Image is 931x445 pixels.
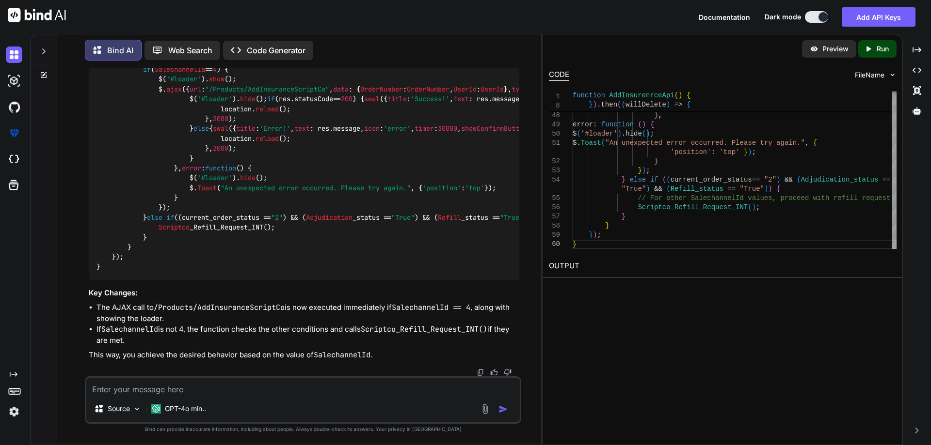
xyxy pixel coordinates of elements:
span: success [573,102,601,110]
div: 56 [549,203,560,212]
span: ( [666,185,670,193]
span: title [387,95,407,104]
span: "An unexpected error occurred. Please try again." [221,184,411,192]
span: ( [797,176,801,184]
span: "An unexpected error occurred. Please try again." [605,139,805,147]
span: $ [573,139,577,147]
div: 54 [549,175,560,184]
span: 8 [549,101,560,110]
div: 50 [549,129,560,138]
div: 58 [549,221,560,230]
span: ) [776,176,780,184]
span: . [597,101,601,108]
img: darkAi-studio [6,73,22,89]
span: 2000 [213,144,228,153]
span: : [593,121,597,128]
span: OrderNumber [407,85,449,93]
span: ( [617,101,621,108]
span: Scriptco [159,223,190,232]
span: } [589,231,593,239]
p: Source [108,404,130,414]
span: hide [240,95,256,104]
span: '#loader' [197,95,232,104]
span: showConfirmButton [461,124,527,133]
span: : [711,148,715,156]
span: 4 [213,65,217,74]
span: function [205,164,236,172]
span: ajax [166,85,182,93]
span: swal [213,124,228,133]
span: "True" [500,213,523,222]
span: "2" [764,176,776,184]
span: ) [752,203,755,211]
span: ; [752,148,755,156]
div: CODE [549,69,569,81]
span: 'error' [384,124,411,133]
span: ( [646,102,650,110]
span: statusCode [294,95,333,104]
img: chevron down [888,71,897,79]
div: 60 [549,240,560,249]
span: . [621,130,625,138]
span: '#loader' [580,130,617,138]
span: Documentation [699,13,750,21]
code: SalechannelId == 4 [392,303,470,312]
span: text [294,124,310,133]
span: '#loader' [197,174,232,183]
code: Scriptco_Refill_Request_INT() [361,324,487,334]
li: If is not 4, the function checks the other conditions and calls if they are met. [96,324,519,346]
span: UserId [453,85,477,93]
span: Dark mode [765,12,801,22]
span: ; [646,167,650,174]
span: "2" [271,213,283,222]
span: url [190,85,201,93]
code: SalechannelId [314,350,370,360]
span: if [267,95,275,104]
span: Adjudication_status [801,176,878,184]
img: icon [498,404,508,414]
span: { [687,101,690,108]
span: res [650,102,662,110]
span: ( [748,203,752,211]
p: Code Generator [247,45,305,56]
span: UserId [481,85,504,93]
span: "/Products/AddInsuranceScriptCo" [205,85,329,93]
span: && [785,176,793,184]
span: if [143,65,151,74]
img: Pick Models [133,405,141,413]
span: 'position' [670,148,711,156]
h3: Key Changes: [89,288,519,299]
li: The AJAX call to is now executed immediately if , along with showing the loader. [96,302,519,324]
img: premium [6,125,22,141]
span: } [621,213,625,220]
p: This way, you achieve the desired behavior based on the value of . [89,350,519,361]
span: } [605,222,609,230]
span: willDelete [626,101,666,108]
span: ( [642,130,646,138]
span: 'position' [422,184,461,192]
span: ( [674,92,678,99]
button: Add API Keys [842,7,915,27]
span: fill request [841,194,890,202]
span: Refill [438,213,461,222]
span: { [650,121,654,128]
span: ) [646,185,650,193]
span: Toast [197,184,217,192]
span: reload [256,134,279,143]
span: { [776,185,780,193]
span: ( [662,176,666,184]
span: AddInsurenrceApi [609,92,674,99]
span: } [654,111,658,119]
span: ) [617,130,621,138]
span: && [654,185,662,193]
span: title [236,124,256,133]
span: ) [662,102,666,110]
span: ; [597,231,601,239]
span: 'top' [719,148,739,156]
span: hide [626,130,642,138]
span: Adjudication [306,213,353,222]
span: text [453,95,469,104]
div: 55 [549,194,560,203]
span: data [333,85,349,93]
span: Toast [580,139,601,147]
